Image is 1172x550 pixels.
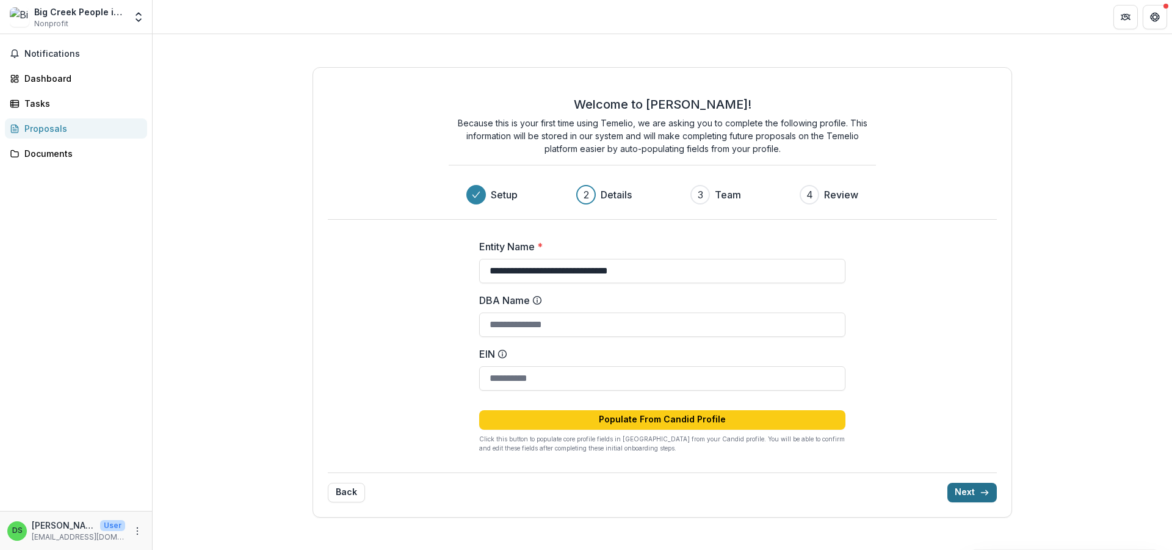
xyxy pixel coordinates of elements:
a: Dashboard [5,68,147,89]
a: Proposals [5,118,147,139]
a: Tasks [5,93,147,114]
div: Progress [466,185,858,204]
div: Tasks [24,97,137,110]
h3: Details [601,187,632,202]
p: Click this button to populate core profile fields in [GEOGRAPHIC_DATA] from your Candid profile. ... [479,435,845,453]
button: Next [947,483,997,502]
a: Documents [5,143,147,164]
label: EIN [479,347,838,361]
p: User [100,520,125,531]
div: 4 [806,187,813,202]
h2: Welcome to [PERSON_NAME]! [574,97,751,112]
div: Dashboard [24,72,137,85]
button: Populate From Candid Profile [479,410,845,430]
div: 2 [584,187,589,202]
div: Dyanne Spriggs [12,527,23,535]
span: Notifications [24,49,142,59]
p: [PERSON_NAME] [32,519,95,532]
button: Open entity switcher [130,5,147,29]
h3: Team [715,187,741,202]
img: Big Creek People in Action, Inc. [10,7,29,27]
button: Partners [1113,5,1138,29]
label: Entity Name [479,239,838,254]
div: Big Creek People in Action, Inc. [34,5,125,18]
span: Nonprofit [34,18,68,29]
button: More [130,524,145,538]
h3: Review [824,187,858,202]
div: Proposals [24,122,137,135]
p: Because this is your first time using Temelio, we are asking you to complete the following profil... [449,117,876,155]
div: Documents [24,147,137,160]
label: DBA Name [479,293,838,308]
button: Get Help [1143,5,1167,29]
button: Back [328,483,365,502]
h3: Setup [491,187,518,202]
p: [EMAIL_ADDRESS][DOMAIN_NAME] [32,532,125,543]
div: 3 [698,187,703,202]
button: Notifications [5,44,147,63]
